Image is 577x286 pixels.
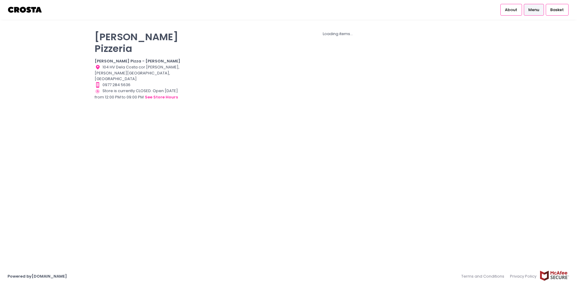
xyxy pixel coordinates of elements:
div: Store is currently CLOSED. Open [DATE] from 12:00 PM to 09:00 PM [95,88,186,101]
p: [PERSON_NAME] Pizzeria [95,31,186,54]
button: see store hours [145,94,178,101]
a: Terms and Conditions [461,270,507,282]
span: Menu [528,7,539,13]
span: About [505,7,517,13]
div: 104 HV Dela Costa cor [PERSON_NAME], [PERSON_NAME][GEOGRAPHIC_DATA], [GEOGRAPHIC_DATA] [95,64,186,82]
img: logo [8,5,43,15]
span: Basket [550,7,564,13]
div: 0977 284 5636 [95,82,186,88]
a: Privacy Policy [507,270,540,282]
a: Menu [524,4,544,15]
img: mcafee-secure [539,270,569,281]
b: [PERSON_NAME] Pizza - [PERSON_NAME] [95,58,180,64]
div: Loading items... [194,31,482,37]
a: Powered by[DOMAIN_NAME] [8,273,67,279]
a: About [500,4,522,15]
